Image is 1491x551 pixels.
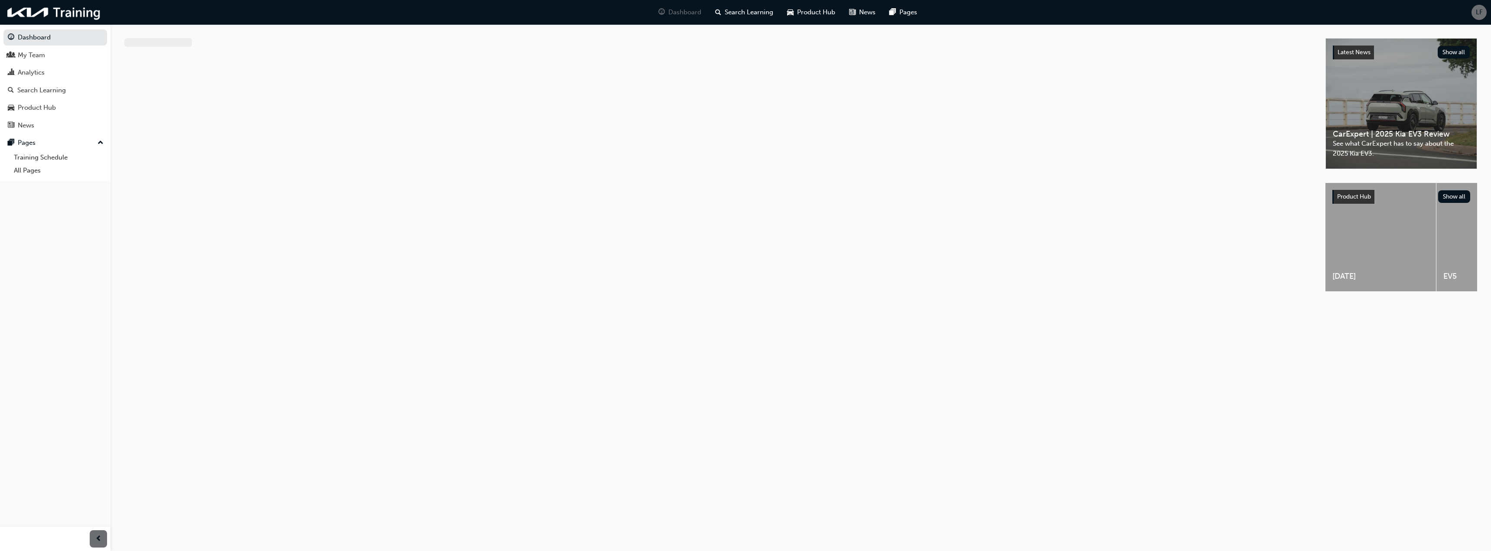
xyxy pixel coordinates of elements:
[1325,183,1436,291] a: [DATE]
[8,34,14,42] span: guage-icon
[18,68,45,78] div: Analytics
[1325,38,1477,169] a: Latest NewsShow allCarExpert | 2025 Kia EV3 ReviewSee what CarExpert has to say about the 2025 Ki...
[1338,49,1371,56] span: Latest News
[8,139,14,147] span: pages-icon
[1438,190,1471,203] button: Show all
[797,7,835,17] span: Product Hub
[787,7,794,18] span: car-icon
[1332,271,1429,281] span: [DATE]
[3,135,107,151] button: Pages
[849,7,856,18] span: news-icon
[3,117,107,134] a: News
[1337,193,1371,200] span: Product Hub
[715,7,721,18] span: search-icon
[18,138,36,148] div: Pages
[8,52,14,59] span: people-icon
[98,137,104,149] span: up-icon
[8,87,14,95] span: search-icon
[4,3,104,21] img: kia-training
[1333,139,1470,158] span: See what CarExpert has to say about the 2025 Kia EV3.
[1438,46,1470,59] button: Show all
[899,7,917,17] span: Pages
[668,7,701,17] span: Dashboard
[8,104,14,112] span: car-icon
[1333,46,1470,59] a: Latest NewsShow all
[725,7,773,17] span: Search Learning
[780,3,842,21] a: car-iconProduct Hub
[1333,129,1470,139] span: CarExpert | 2025 Kia EV3 Review
[8,69,14,77] span: chart-icon
[18,121,34,130] div: News
[3,65,107,81] a: Analytics
[3,100,107,116] a: Product Hub
[3,47,107,63] a: My Team
[10,151,107,164] a: Training Schedule
[18,50,45,60] div: My Team
[658,7,665,18] span: guage-icon
[3,29,107,46] a: Dashboard
[889,7,896,18] span: pages-icon
[1471,5,1487,20] button: LF
[708,3,780,21] a: search-iconSearch Learning
[1332,190,1470,204] a: Product HubShow all
[3,82,107,98] a: Search Learning
[10,164,107,177] a: All Pages
[17,85,66,95] div: Search Learning
[8,122,14,130] span: news-icon
[859,7,876,17] span: News
[95,534,102,544] span: prev-icon
[1476,7,1483,17] span: LF
[651,3,708,21] a: guage-iconDashboard
[3,28,107,135] button: DashboardMy TeamAnalyticsSearch LearningProduct HubNews
[18,103,56,113] div: Product Hub
[842,3,882,21] a: news-iconNews
[882,3,924,21] a: pages-iconPages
